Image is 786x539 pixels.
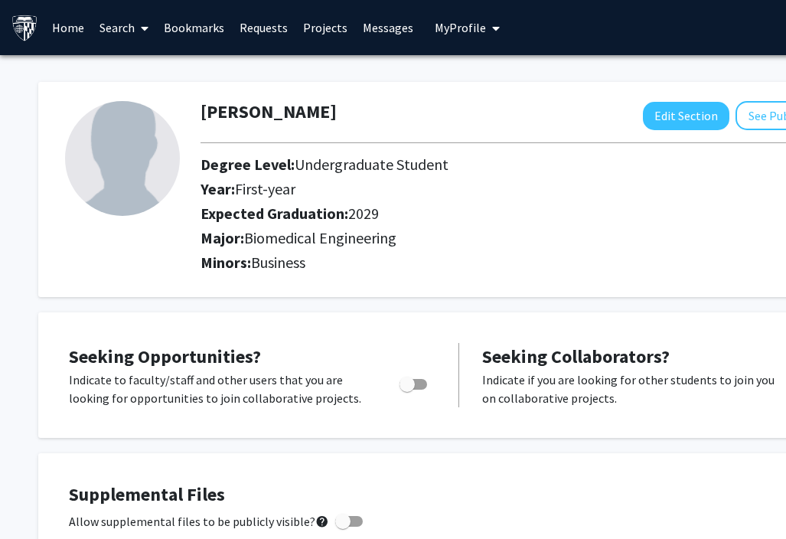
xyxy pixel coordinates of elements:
h2: Expected Graduation: [201,204,768,223]
span: My Profile [435,20,486,35]
span: Seeking Collaborators? [482,345,670,368]
a: Search [92,1,156,54]
a: Requests [232,1,295,54]
p: Indicate if you are looking for other students to join you on collaborative projects. [482,371,784,407]
h2: Year: [201,180,768,198]
div: Toggle [393,371,435,394]
a: Projects [295,1,355,54]
a: Messages [355,1,421,54]
a: Bookmarks [156,1,232,54]
span: 2029 [348,204,379,223]
h1: [PERSON_NAME] [201,101,337,123]
p: Indicate to faculty/staff and other users that you are looking for opportunities to join collabor... [69,371,370,407]
span: First-year [235,179,295,198]
span: Seeking Opportunities? [69,345,261,368]
img: Johns Hopkins University Logo [11,15,38,41]
button: Edit Section [643,102,729,130]
span: Biomedical Engineering [244,228,396,247]
span: Allow supplemental files to be publicly visible? [69,512,329,531]
mat-icon: help [315,512,329,531]
h2: Degree Level: [201,155,768,174]
img: Profile Picture [65,101,180,216]
span: Business [251,253,305,272]
span: Undergraduate Student [295,155,448,174]
a: Home [44,1,92,54]
iframe: Chat [11,470,65,528]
